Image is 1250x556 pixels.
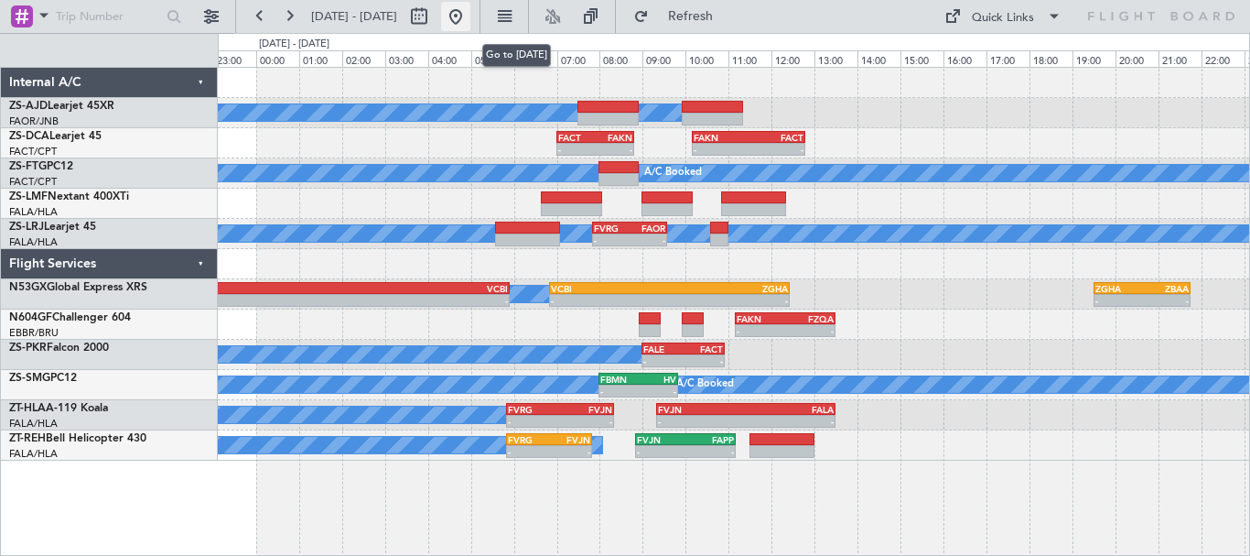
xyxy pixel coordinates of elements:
[749,132,803,143] div: FACT
[171,283,339,294] div: FALA
[1142,283,1189,294] div: ZBAA
[1158,50,1202,67] div: 21:00
[652,10,729,23] span: Refresh
[737,325,785,336] div: -
[9,222,96,233] a: ZS-LRJLearjet 45
[339,283,508,294] div: VCBI
[1202,50,1245,67] div: 22:00
[685,50,728,67] div: 10:00
[9,343,109,354] a: ZS-PKRFalcon 2000
[9,282,147,293] a: N53GXGlobal Express XRS
[599,50,642,67] div: 08:00
[9,101,114,112] a: ZS-AJDLearjet 45XR
[9,145,57,158] a: FACT/CPT
[9,131,102,142] a: ZS-DCALearjet 45
[9,403,46,414] span: ZT-HLA
[9,191,48,202] span: ZS-LMF
[594,223,630,234] div: FVRG
[658,416,746,427] div: -
[9,222,44,233] span: ZS-LRJ
[558,132,596,143] div: FACT
[595,132,632,143] div: FAKN
[637,446,685,457] div: -
[644,159,702,187] div: A/C Booked
[508,446,549,457] div: -
[549,434,590,445] div: FVJN
[785,313,834,324] div: FZQA
[259,37,329,52] div: [DATE] - [DATE]
[339,295,508,306] div: -
[685,434,734,445] div: FAPP
[676,371,734,398] div: A/C Booked
[9,373,77,384] a: ZS-SMGPC12
[639,386,676,397] div: -
[746,404,834,415] div: FALA
[9,326,59,340] a: EBBR/BRU
[737,313,785,324] div: FAKN
[9,282,47,293] span: N53GX
[684,343,723,354] div: FACT
[9,433,46,444] span: ZT-REH
[658,404,746,415] div: FVJN
[771,50,814,67] div: 12:00
[643,343,683,354] div: FALE
[9,235,58,249] a: FALA/HLA
[558,144,596,155] div: -
[9,417,58,431] a: FALA/HLA
[900,50,943,67] div: 15:00
[637,434,685,445] div: FVJN
[9,191,129,202] a: ZS-LMFNextant 400XTi
[1095,295,1142,306] div: -
[9,343,47,354] span: ZS-PKR
[9,205,58,219] a: FALA/HLA
[935,2,1071,31] button: Quick Links
[560,404,612,415] div: FVJN
[625,2,735,31] button: Refresh
[482,44,551,67] div: Go to [DATE]
[600,374,638,385] div: FBMN
[299,50,342,67] div: 01:00
[560,416,612,427] div: -
[694,132,749,143] div: FAKN
[1095,283,1142,294] div: ZGHA
[551,295,670,306] div: -
[746,416,834,427] div: -
[594,234,630,245] div: -
[9,433,146,444] a: ZT-REHBell Helicopter 430
[639,374,676,385] div: HV
[508,404,560,415] div: FVRG
[9,373,50,384] span: ZS-SMG
[213,50,256,67] div: 23:00
[171,295,339,306] div: -
[9,312,131,323] a: N604GFChallenger 604
[669,283,788,294] div: ZGHA
[9,114,59,128] a: FAOR/JNB
[1115,50,1158,67] div: 20:00
[1029,50,1072,67] div: 18:00
[311,8,397,25] span: [DATE] - [DATE]
[1072,50,1115,67] div: 19:00
[256,50,299,67] div: 00:00
[728,50,771,67] div: 11:00
[630,223,665,234] div: FAOR
[943,50,986,67] div: 16:00
[551,283,670,294] div: VCBI
[9,131,49,142] span: ZS-DCA
[749,144,803,155] div: -
[857,50,900,67] div: 14:00
[684,355,723,366] div: -
[643,355,683,366] div: -
[9,161,73,172] a: ZS-FTGPC12
[508,416,560,427] div: -
[9,447,58,461] a: FALA/HLA
[986,50,1029,67] div: 17:00
[600,386,638,397] div: -
[785,325,834,336] div: -
[642,50,685,67] div: 09:00
[385,50,428,67] div: 03:00
[972,9,1034,27] div: Quick Links
[9,175,57,189] a: FACT/CPT
[549,446,590,457] div: -
[56,3,161,30] input: Trip Number
[694,144,749,155] div: -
